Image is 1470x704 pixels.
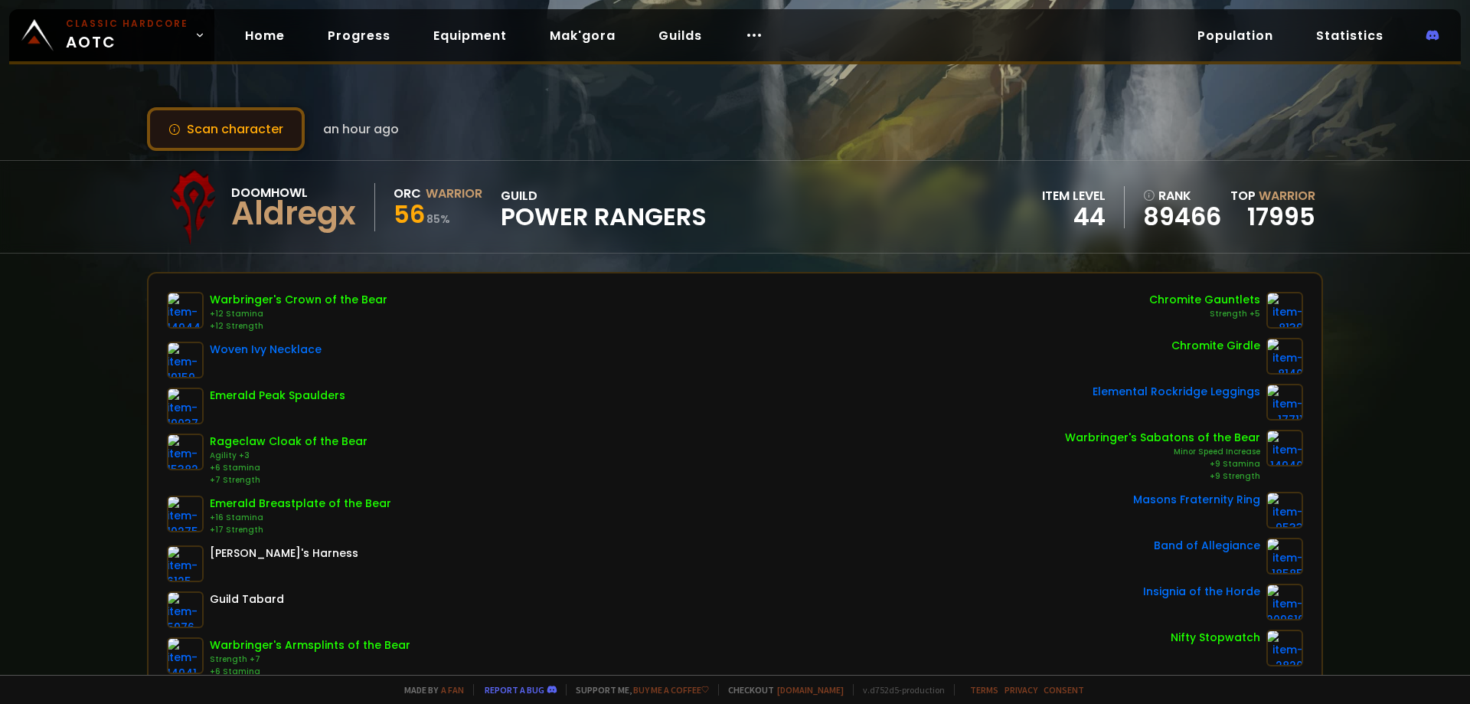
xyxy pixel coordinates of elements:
div: Elemental Rockridge Leggings [1093,384,1260,400]
div: [PERSON_NAME]'s Harness [210,545,358,562]
div: +6 Stamina [210,666,410,678]
span: AOTC [66,17,188,54]
img: item-209619 [1266,584,1303,621]
div: +12 Stamina [210,308,387,320]
a: Progress [315,20,403,51]
img: item-19159 [167,342,204,378]
div: Strength +5 [1149,308,1260,320]
div: Warbringer's Crown of the Bear [210,292,387,308]
span: an hour ago [323,120,399,139]
small: 85 % [426,211,450,227]
div: +6 Stamina [210,462,367,474]
a: Guilds [646,20,714,51]
img: item-10275 [167,496,204,532]
span: 56 [394,197,425,231]
div: Emerald Peak Spaulders [210,388,345,404]
div: +16 Stamina [210,512,391,524]
div: Chromite Gauntlets [1149,292,1260,308]
div: item level [1042,186,1106,205]
span: v. d752d5 - production [853,684,945,696]
div: +9 Strength [1065,470,1260,483]
a: Classic HardcoreAOTC [9,9,214,61]
img: item-8140 [1266,338,1303,375]
a: Privacy [1004,684,1037,696]
div: Chromite Girdle [1171,338,1260,354]
img: item-18585 [1266,538,1303,575]
div: +7 Strength [210,474,367,486]
div: +12 Strength [210,320,387,332]
a: Home [233,20,297,51]
div: guild [501,186,707,228]
img: item-17711 [1266,384,1303,421]
div: rank [1143,186,1221,205]
div: Insignia of the Horde [1143,584,1260,600]
img: item-19037 [167,388,204,424]
div: Doomhowl [231,183,356,202]
small: Classic Hardcore [66,17,188,31]
a: 17995 [1247,199,1315,234]
img: item-14941 [167,637,204,674]
a: [DOMAIN_NAME] [777,684,844,696]
div: Rageclaw Cloak of the Bear [210,434,367,450]
div: Masons Fraternity Ring [1133,492,1260,508]
a: Equipment [421,20,519,51]
div: Emerald Breastplate of the Bear [210,496,391,512]
img: item-9533 [1266,492,1303,529]
div: Nifty Stopwatch [1171,630,1260,646]
a: 89466 [1143,205,1221,228]
img: item-14944 [167,292,204,329]
div: Minor Speed Increase [1065,446,1260,458]
div: 44 [1042,205,1106,228]
span: Made by [395,684,464,696]
span: Checkout [718,684,844,696]
div: Strength +7 [210,653,410,666]
div: Warbringer's Armsplints of the Bear [210,637,410,653]
img: item-5976 [167,591,204,628]
div: +17 Strength [210,524,391,536]
a: Consent [1044,684,1084,696]
div: Guild Tabard [210,591,284,607]
img: item-14940 [1266,430,1303,467]
div: +9 Stamina [1065,458,1260,470]
div: Band of Allegiance [1154,538,1260,554]
img: item-15382 [167,434,204,470]
div: Aldregx [231,202,356,225]
a: Terms [970,684,998,696]
img: item-6125 [167,545,204,582]
a: Statistics [1304,20,1396,51]
img: item-8139 [1266,292,1303,329]
div: Orc [394,184,421,203]
span: Support me, [566,684,709,696]
span: Warrior [1259,187,1315,205]
div: Woven Ivy Necklace [210,342,322,358]
a: Mak'gora [537,20,628,51]
div: Warrior [426,184,482,203]
img: item-2820 [1266,630,1303,666]
button: Scan character [147,107,305,151]
div: Agility +3 [210,450,367,462]
div: Top [1230,186,1315,205]
span: Power Rangers [501,205,707,228]
div: Warbringer's Sabatons of the Bear [1065,430,1260,446]
a: a fan [441,684,464,696]
a: Report a bug [485,684,544,696]
a: Buy me a coffee [633,684,709,696]
a: Population [1185,20,1285,51]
